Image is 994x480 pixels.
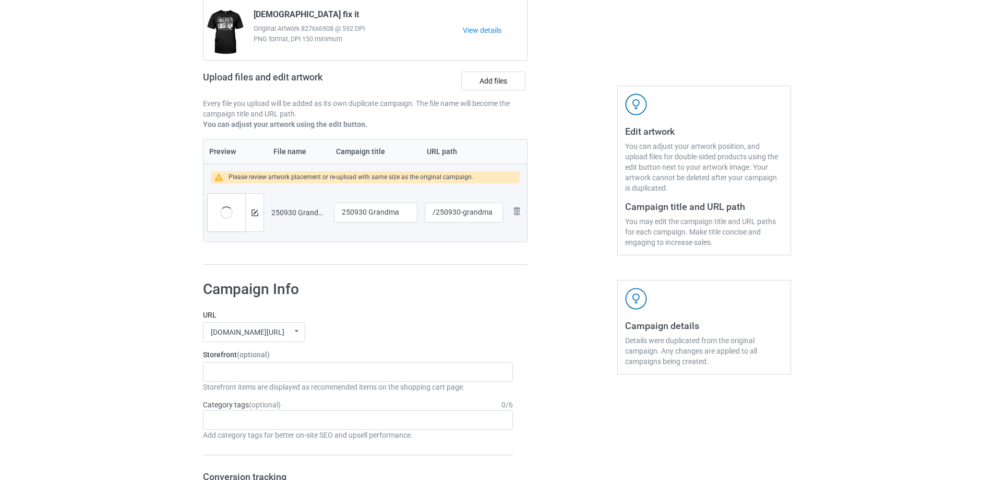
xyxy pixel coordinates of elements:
h1: Campaign Info [203,280,513,299]
img: svg+xml;base64,PD94bWwgdmVyc2lvbj0iMS4wIiBlbmNvZGluZz0iVVRGLTgiPz4KPHN2ZyB3aWR0aD0iMTRweCIgaGVpZ2... [252,209,258,216]
span: PNG format, DPI 150 minimum [254,34,463,44]
div: Storefront items are displayed as recommended items on the shopping cart page. [203,382,513,392]
span: (optional) [249,401,281,409]
span: [DEMOGRAPHIC_DATA] fix it [254,9,359,24]
label: Add files [461,72,525,90]
th: File name [268,139,330,163]
h2: Upload files and edit artwork [203,72,398,91]
b: You can adjust your artwork using the edit button. [203,120,367,128]
h3: Campaign details [625,320,783,332]
th: Campaign title [330,139,421,163]
h3: Campaign title and URL path [625,201,783,213]
div: Please review artwork placement or re-upload with same size as the original campaign. [229,171,473,183]
div: 250930 Grandma.png [271,207,327,218]
h3: Edit artwork [625,125,783,137]
label: Category tags [203,400,281,410]
div: Details were duplicated from the original campaign. Any changes are applied to all campaigns bein... [625,335,783,367]
img: warning [214,173,229,181]
div: [DOMAIN_NAME][URL] [211,329,284,336]
th: URL path [421,139,507,163]
div: 0 / 6 [501,400,513,410]
span: Original Artwork 8276x6908 @ 592 DPI [254,24,463,34]
label: URL [203,310,513,320]
div: You may edit the campaign title and URL paths for each campaign. Make title concise and engaging ... [625,216,783,248]
th: Preview [203,139,268,163]
img: svg+xml;base64,PD94bWwgdmVyc2lvbj0iMS4wIiBlbmNvZGluZz0iVVRGLTgiPz4KPHN2ZyB3aWR0aD0iNDJweCIgaGVpZ2... [625,288,647,310]
div: You can adjust your artwork position, and upload files for double-sided products using the edit b... [625,141,783,193]
span: (optional) [237,350,270,359]
img: svg+xml;base64,PD94bWwgdmVyc2lvbj0iMS4wIiBlbmNvZGluZz0iVVRGLTgiPz4KPHN2ZyB3aWR0aD0iNDJweCIgaGVpZ2... [625,93,647,115]
p: Every file you upload will be added as its own duplicate campaign. The file name will become the ... [203,98,528,119]
a: View details [463,25,527,36]
div: Add category tags for better on-site SEO and upsell performance. [203,430,513,440]
img: svg+xml;base64,PD94bWwgdmVyc2lvbj0iMS4wIiBlbmNvZGluZz0iVVRGLTgiPz4KPHN2ZyB3aWR0aD0iMjhweCIgaGVpZ2... [510,205,523,217]
label: Storefront [203,349,513,360]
